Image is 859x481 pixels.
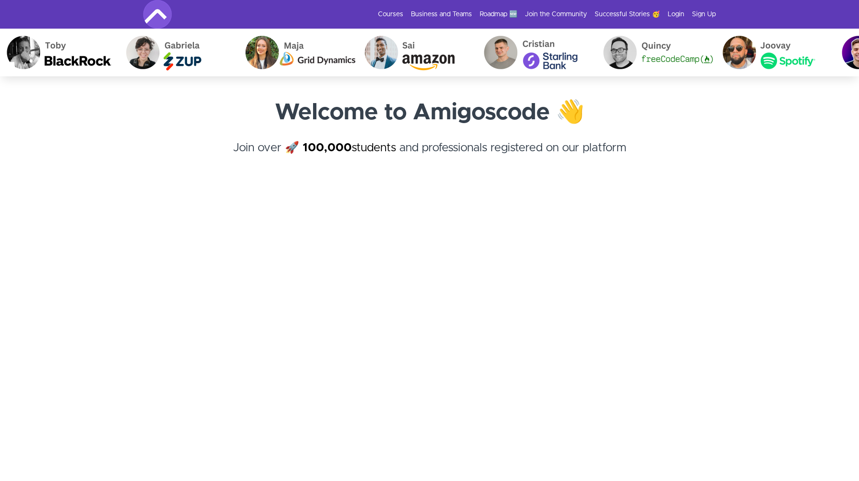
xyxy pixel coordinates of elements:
img: Sai [357,29,476,76]
img: Quincy [596,29,715,76]
a: Roadmap 🆕 [480,10,517,19]
a: Login [668,10,684,19]
img: Gabriela [118,29,238,76]
a: Successful Stories 🥳 [595,10,660,19]
strong: Welcome to Amigoscode 👋 [275,101,585,124]
img: Cristian [476,29,596,76]
img: Maja [238,29,357,76]
a: Courses [378,10,403,19]
img: Joovay [715,29,834,76]
a: Sign Up [692,10,716,19]
strong: 100,000 [303,142,352,154]
a: 100,000students [303,142,396,154]
a: Business and Teams [411,10,472,19]
a: Join the Community [525,10,587,19]
h4: Join over 🚀 and professionals registered on our platform [143,139,716,174]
